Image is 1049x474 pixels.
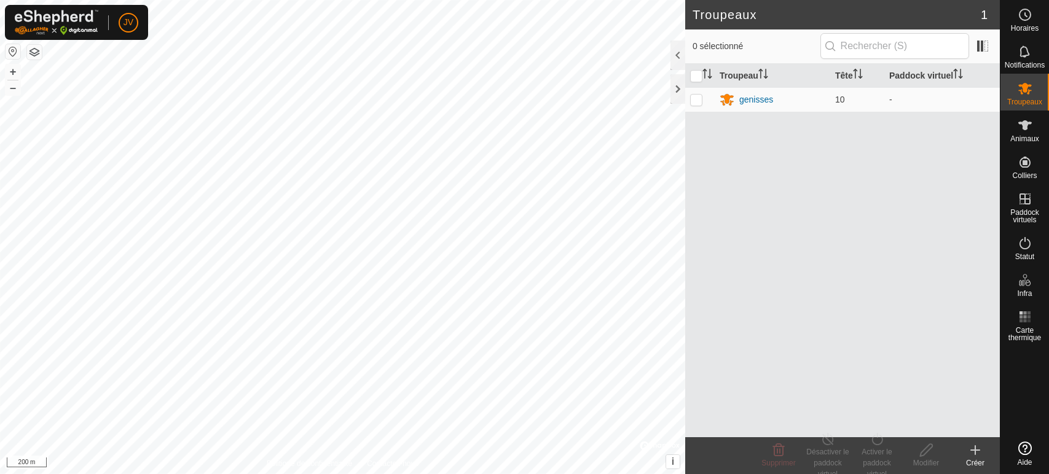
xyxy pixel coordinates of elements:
span: Horaires [1011,25,1039,32]
button: Réinitialiser la carte [6,44,20,59]
button: + [6,64,20,79]
div: Modifier [902,457,951,468]
div: Créer [951,457,1000,468]
th: Paddock virtuel [884,64,1000,88]
a: Aide [1000,437,1049,471]
p-sorticon: Activer pour trier [758,71,768,80]
span: Troupeaux [1007,98,1042,106]
span: Paddock virtuels [1004,209,1046,223]
th: Tête [830,64,884,88]
button: i [666,455,680,468]
span: i [672,456,674,467]
input: Rechercher (S) [820,33,969,59]
span: 1 [981,6,988,24]
span: 0 sélectionné [693,40,820,53]
h2: Troupeaux [693,7,981,22]
span: Colliers [1012,172,1037,179]
span: Animaux [1010,135,1039,142]
p-sorticon: Activer pour trier [953,71,963,80]
span: 10 [835,95,845,104]
td: - [884,87,1000,112]
p-sorticon: Activer pour trier [853,71,863,80]
th: Troupeau [715,64,830,88]
span: Statut [1015,253,1034,260]
span: Carte thermique [1004,327,1046,341]
p-sorticon: Activer pour trier [702,71,712,80]
img: Logo Gallagher [15,10,98,35]
a: Politique de confidentialité [267,458,352,469]
span: Supprimer [761,459,795,467]
span: Notifications [1005,61,1045,69]
span: Infra [1017,290,1032,297]
button: Couches de carte [27,45,42,60]
button: – [6,80,20,95]
span: JV [124,16,133,29]
a: Contactez-nous [367,458,418,469]
div: genisses [739,93,773,106]
span: Aide [1017,459,1032,466]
